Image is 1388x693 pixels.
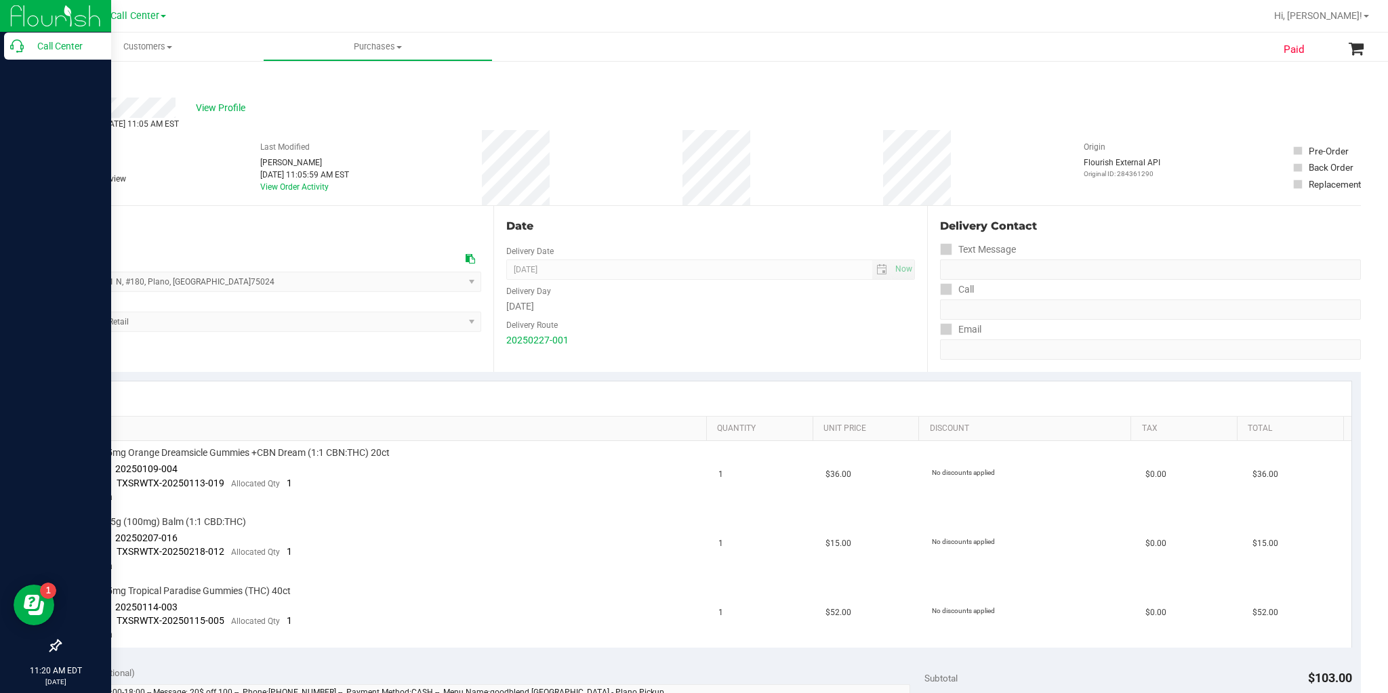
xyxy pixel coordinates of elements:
span: $15.00 [825,537,851,550]
a: 20250227-001 [506,335,569,345]
label: Delivery Date [506,245,554,257]
span: 20250109-004 [115,463,178,474]
span: View Profile [196,101,250,115]
p: 11:20 AM EDT [6,665,105,677]
div: [PERSON_NAME] [260,156,349,169]
span: 1 [287,546,292,557]
span: No discounts applied [932,538,995,545]
span: 1 [287,615,292,626]
iframe: Resource center [14,585,54,625]
span: Completed [DATE] 11:05 AM EST [60,119,179,129]
label: Text Message [940,240,1016,259]
div: Flourish External API [1084,156,1160,179]
div: Delivery Contact [940,218,1361,234]
span: Purchases [264,41,493,53]
input: Format: (999) 999-9999 [940,299,1361,320]
span: Allocated Qty [231,479,280,488]
span: Allocated Qty [231,616,280,626]
p: Original ID: 284361290 [1084,169,1160,179]
a: Quantity [717,423,807,434]
label: Email [940,320,981,339]
span: No discounts applied [932,607,995,614]
span: Allocated Qty [231,547,280,557]
span: 1 [287,478,292,488]
iframe: Resource center unread badge [40,583,56,599]
span: TXSRWTX-20250218-012 [117,546,224,557]
span: 1 [718,537,723,550]
input: Format: (999) 999-9999 [940,259,1361,280]
a: Discount [930,423,1126,434]
span: $15.00 [1252,537,1278,550]
span: 20250114-003 [115,602,178,612]
a: Customers [33,33,263,61]
div: Location [60,218,481,234]
span: $52.00 [1252,606,1278,619]
label: Last Modified [260,141,310,153]
span: $103.00 [1308,671,1352,685]
span: Subtotal [924,673,958,684]
span: TX FX 35g (100mg) Balm (1:1 CBD:THC) [78,516,246,528]
a: View Order Activity [260,182,329,192]
p: Call Center [24,38,105,54]
label: Origin [1084,141,1105,153]
span: TXSRWTX-20250115-005 [117,615,224,626]
a: Unit Price [823,423,914,434]
a: Tax [1142,423,1232,434]
span: 1 [718,468,723,481]
span: TXSRWTX-20250113-019 [117,478,224,488]
a: SKU [80,423,701,434]
inline-svg: Call Center [10,39,24,53]
span: Customers [33,41,263,53]
span: $36.00 [1252,468,1278,481]
label: Delivery Day [506,285,551,297]
div: Date [506,218,915,234]
span: Call Center [110,10,159,22]
span: TX SW 5mg Tropical Paradise Gummies (THC) 40ct [78,585,291,597]
span: 1 [718,606,723,619]
span: No discounts applied [932,469,995,476]
span: TX SW 5mg Orange Dreamsicle Gummies +CBN Dream (1:1 CBN:THC) 20ct [78,446,390,459]
span: Paid [1284,42,1305,58]
span: $52.00 [825,606,851,619]
span: Hi, [PERSON_NAME]! [1274,10,1362,21]
span: 20250207-016 [115,532,178,543]
span: $0.00 [1145,606,1166,619]
a: Total [1248,423,1338,434]
label: Delivery Route [506,319,558,331]
div: Pre-Order [1309,144,1349,158]
div: [DATE] [506,299,915,314]
span: $36.00 [825,468,851,481]
p: [DATE] [6,677,105,687]
label: Call [940,280,974,299]
a: Purchases [263,33,493,61]
div: Replacement [1309,177,1361,191]
span: $0.00 [1145,468,1166,481]
div: Back Order [1309,161,1353,174]
div: Copy address to clipboard [466,252,475,266]
div: [DATE] 11:05:59 AM EST [260,169,349,181]
span: $0.00 [1145,537,1166,550]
